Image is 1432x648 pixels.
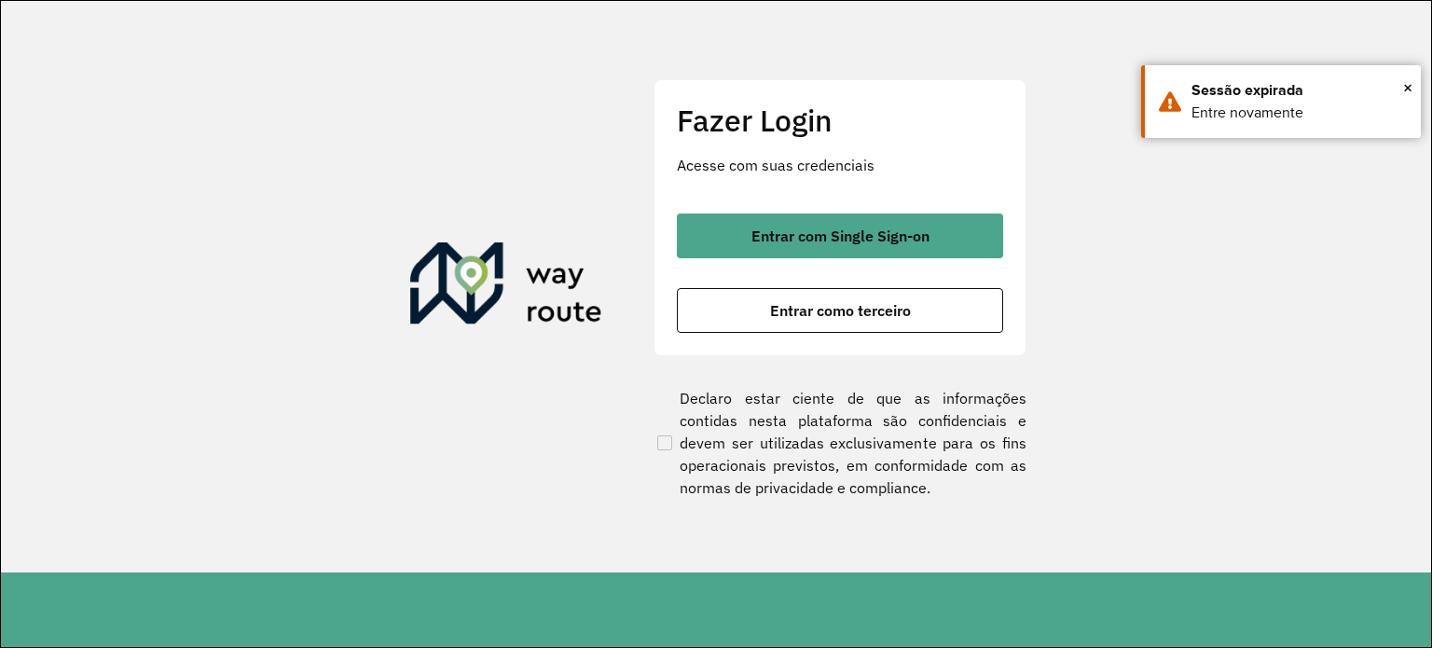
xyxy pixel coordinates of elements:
button: button [677,288,1003,333]
span: Entrar com Single Sign-on [751,228,929,243]
span: Entrar como terceiro [770,303,911,318]
label: Declaro estar ciente de que as informações contidas nesta plataforma são confidenciais e devem se... [654,387,1026,499]
span: × [1403,74,1412,102]
div: Sessão expirada [1191,79,1407,102]
div: Entre novamente [1191,102,1407,124]
img: Roteirizador AmbevTech [410,242,602,332]
button: Close [1403,74,1412,102]
h2: Fazer Login [677,103,1003,138]
p: Acesse com suas credenciais [677,154,1003,176]
button: button [677,214,1003,258]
